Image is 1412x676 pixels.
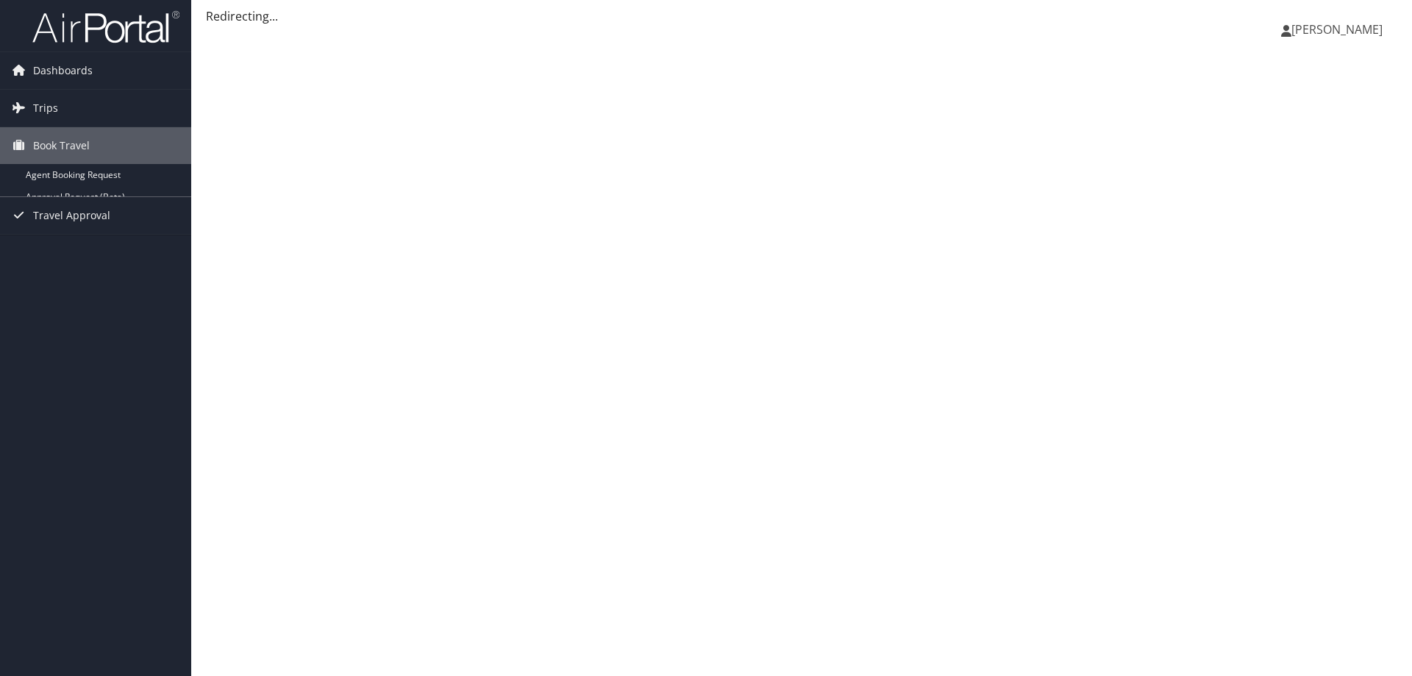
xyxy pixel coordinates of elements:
[33,90,58,127] span: Trips
[32,10,179,44] img: airportal-logo.png
[33,127,90,164] span: Book Travel
[206,7,1397,25] div: Redirecting...
[33,197,110,234] span: Travel Approval
[1291,21,1383,38] span: [PERSON_NAME]
[33,52,93,89] span: Dashboards
[1281,7,1397,51] a: [PERSON_NAME]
